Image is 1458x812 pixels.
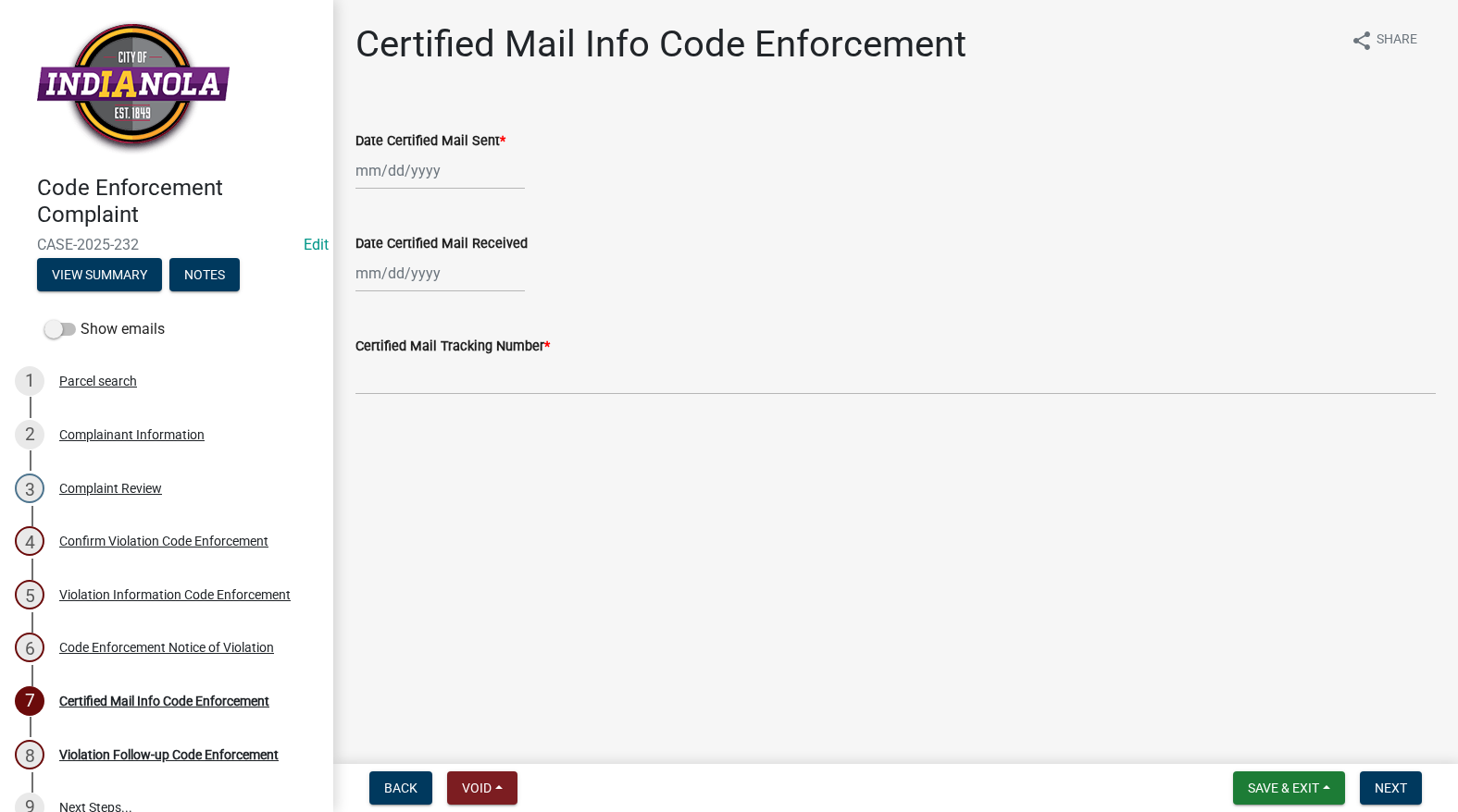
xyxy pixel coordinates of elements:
[59,641,274,654] div: Code Enforcement Notice of Violation
[304,236,329,253] a: Edit
[1233,771,1345,805] button: Save & Exit
[169,258,240,291] button: Notes
[355,135,505,148] label: Date Certified Mail Sent
[15,633,44,662] div: 6
[59,535,268,547] div: Confirm Violation Code Enforcement
[1377,30,1417,52] span: Share
[304,236,329,253] wm-modal-confirm: Edit Application Number
[169,268,240,283] wm-modal-confirm: Notes
[59,482,162,495] div: Complaint Review
[37,19,230,155] img: City of Indianola, Iowa
[1248,781,1319,795] span: Save & Exit
[1351,30,1373,52] i: share
[462,781,492,795] span: Void
[355,152,525,190] input: mm/dd/yyyy
[59,695,269,707] div: Certified Mail Info Code Enforcement
[37,268,162,283] wm-modal-confirm: Summary
[15,580,44,609] div: 5
[15,420,44,449] div: 2
[355,340,550,353] label: Certified Mail Tracking Number
[15,740,44,769] div: 8
[355,22,966,67] h1: Certified Mail Info Code Enforcement
[37,175,318,228] h4: Code Enforcement Complaint
[355,238,528,251] label: Date Certified Mail Received
[15,686,44,716] div: 7
[37,258,162,291] button: View Summary
[59,748,279,761] div: Violation Follow-up Code Enforcement
[1375,781,1407,795] span: Next
[15,474,44,503] div: 3
[37,236,296,253] span: CASE-2025-232
[44,318,165,340] label: Show emails
[59,588,291,601] div: Violation Information Code Enforcement
[355,254,525,292] input: mm/dd/yyyy
[59,428,205,441] div: Complainant Information
[369,771,432,805] button: Back
[447,771,517,805] button: Void
[59,375,137,388] div: Parcel search
[384,781,417,795] span: Back
[15,526,44,556] div: 4
[15,366,44,396] div: 1
[1336,22,1432,58] button: shareShare
[1360,771,1422,805] button: Next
